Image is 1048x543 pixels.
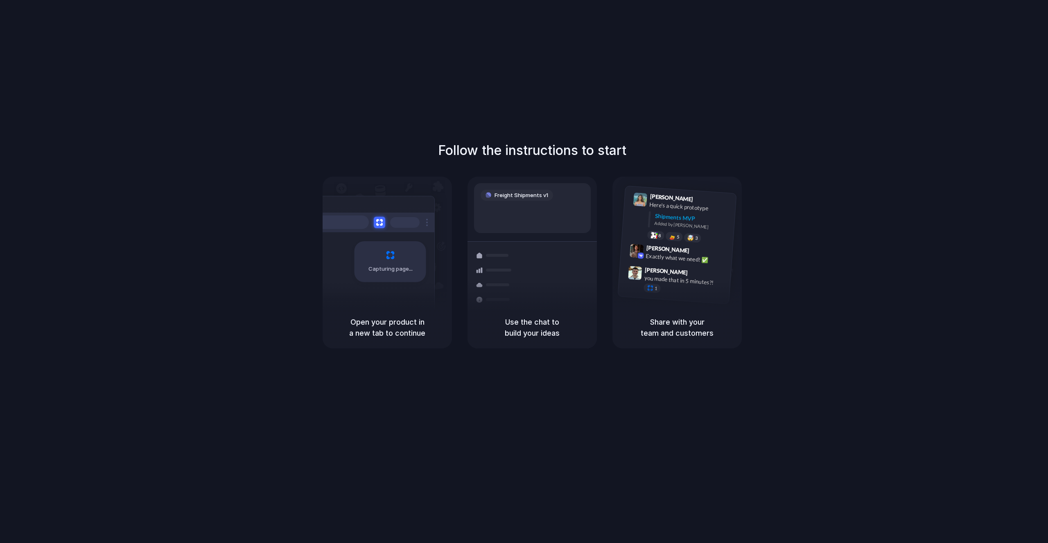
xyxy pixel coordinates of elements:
div: Exactly what we need! ✅ [646,251,727,265]
div: you made that in 5 minutes?! [644,274,726,287]
span: 8 [658,233,661,238]
h5: Share with your team and customers [622,316,732,339]
h5: Open your product in a new tab to continue [332,316,442,339]
h5: Use the chat to build your ideas [477,316,587,339]
span: [PERSON_NAME] [645,265,688,277]
div: 🤯 [687,235,694,241]
div: Here's a quick prototype [649,200,731,214]
span: Capturing page [368,265,414,273]
span: 9:47 AM [690,269,707,279]
span: 3 [695,236,698,240]
h1: Follow the instructions to start [438,141,626,160]
div: Added by [PERSON_NAME] [654,220,730,231]
span: Freight Shipments v1 [495,191,548,200]
span: [PERSON_NAME] [650,192,693,204]
span: 5 [677,234,680,239]
span: 1 [655,286,657,290]
div: Shipments MVP [655,211,730,225]
span: 9:41 AM [696,195,712,205]
span: [PERSON_NAME] [646,243,689,255]
span: 9:42 AM [692,247,709,257]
